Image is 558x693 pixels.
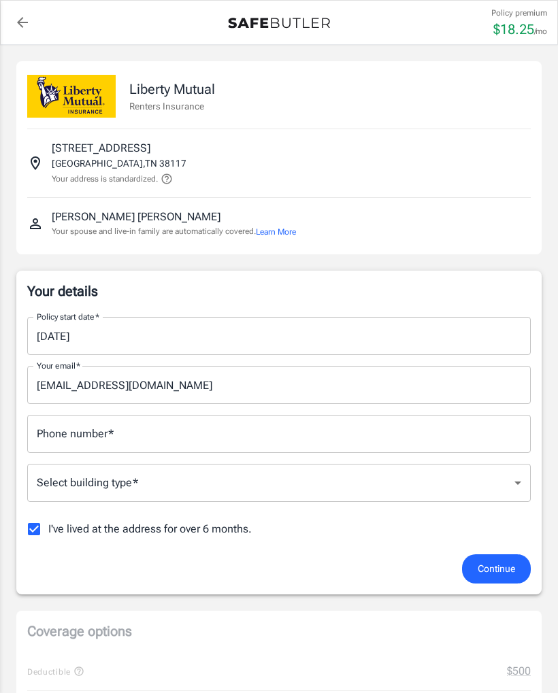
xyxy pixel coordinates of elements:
[491,7,547,19] p: Policy premium
[27,415,531,453] input: Enter number
[534,25,547,37] p: /mo
[493,21,534,37] span: $ 18.25
[37,311,99,322] label: Policy start date
[52,156,186,170] p: [GEOGRAPHIC_DATA] , TN 38117
[27,155,44,171] svg: Insured address
[48,521,252,537] span: I've lived at the address for over 6 months.
[52,140,150,156] p: [STREET_ADDRESS]
[27,317,521,355] input: Choose date, selected date is Aug 14, 2025
[37,360,80,371] label: Your email
[228,18,330,29] img: Back to quotes
[129,99,215,113] p: Renters Insurance
[27,366,531,404] input: Enter email
[52,225,296,238] p: Your spouse and live-in family are automatically covered.
[27,75,116,118] img: Liberty Mutual
[129,79,215,99] p: Liberty Mutual
[52,173,158,185] p: Your address is standardized.
[52,209,220,225] p: [PERSON_NAME] [PERSON_NAME]
[9,9,36,36] a: back to quotes
[462,554,531,584] button: Continue
[478,560,515,577] span: Continue
[27,282,531,301] p: Your details
[27,216,44,232] svg: Insured person
[256,226,296,238] button: Learn More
